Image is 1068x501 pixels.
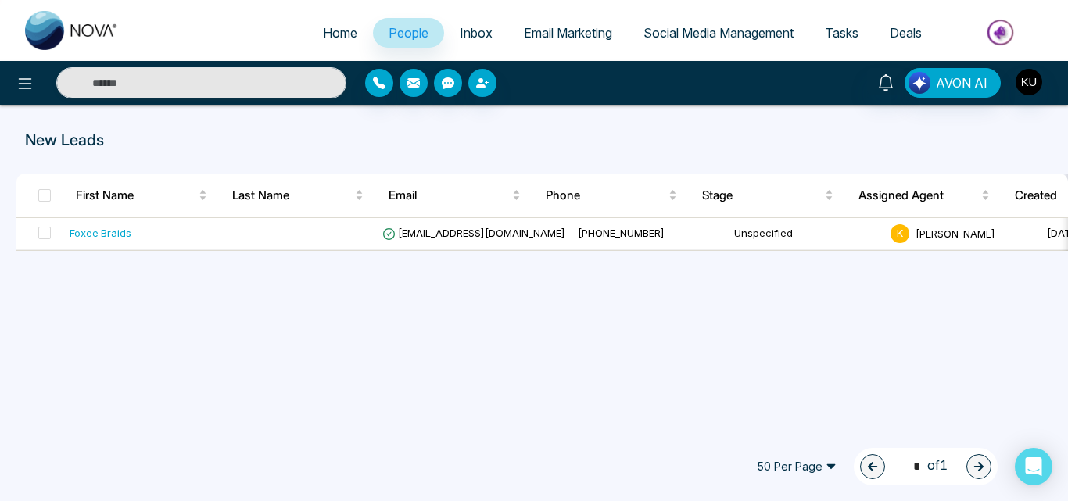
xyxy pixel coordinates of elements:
[628,18,809,48] a: Social Media Management
[904,456,948,477] span: of 1
[945,15,1059,50] img: Market-place.gif
[702,186,822,205] span: Stage
[460,25,493,41] span: Inbox
[25,128,697,152] p: New Leads
[389,25,428,41] span: People
[376,174,533,217] th: Email
[746,454,848,479] span: 50 Per Page
[905,68,1001,98] button: AVON AI
[1015,448,1052,485] div: Open Intercom Messenger
[916,227,995,239] span: [PERSON_NAME]
[444,18,508,48] a: Inbox
[508,18,628,48] a: Email Marketing
[891,224,909,243] span: K
[307,18,373,48] a: Home
[936,73,987,92] span: AVON AI
[728,218,884,250] td: Unspecified
[533,174,690,217] th: Phone
[578,227,665,239] span: [PHONE_NUMBER]
[389,186,509,205] span: Email
[809,18,874,48] a: Tasks
[825,25,858,41] span: Tasks
[25,11,119,50] img: Nova CRM Logo
[524,25,612,41] span: Email Marketing
[643,25,794,41] span: Social Media Management
[382,227,565,239] span: [EMAIL_ADDRESS][DOMAIN_NAME]
[909,72,930,94] img: Lead Flow
[546,186,665,205] span: Phone
[874,18,937,48] a: Deals
[70,225,131,241] div: Foxee Braids
[846,174,1002,217] th: Assigned Agent
[373,18,444,48] a: People
[1016,69,1042,95] img: User Avatar
[858,186,978,205] span: Assigned Agent
[76,186,195,205] span: First Name
[232,186,352,205] span: Last Name
[890,25,922,41] span: Deals
[323,25,357,41] span: Home
[690,174,846,217] th: Stage
[220,174,376,217] th: Last Name
[63,174,220,217] th: First Name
